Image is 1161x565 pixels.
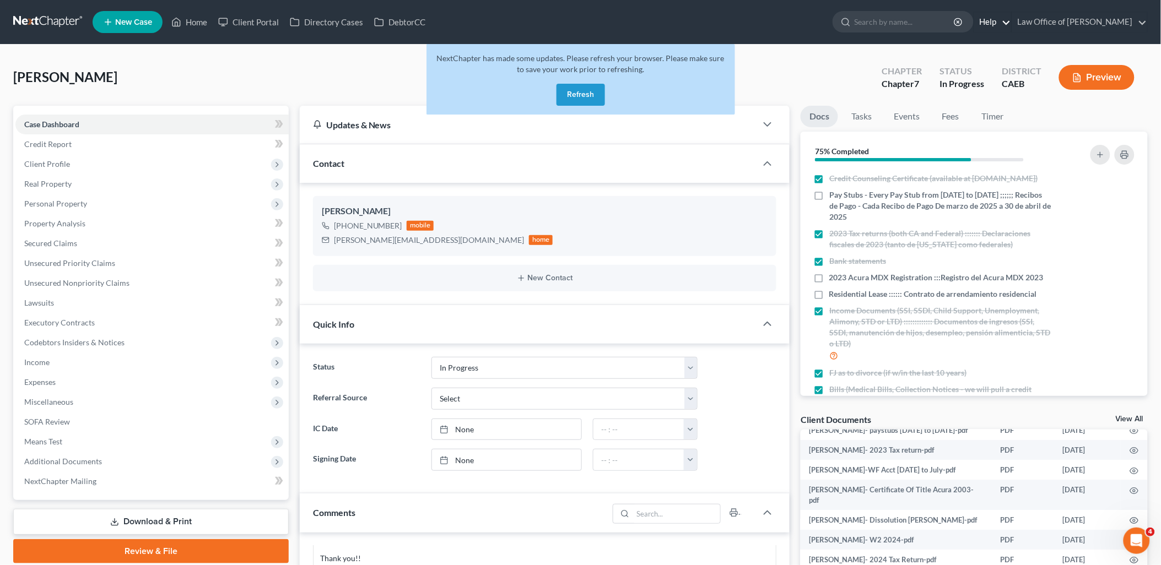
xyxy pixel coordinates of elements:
span: Real Property [24,179,72,188]
td: [DATE] [1054,530,1121,550]
a: Help [974,12,1011,32]
span: Unsecured Priority Claims [24,258,115,268]
span: Quick Info [313,319,354,329]
td: PDF [992,460,1054,480]
span: Credit Counseling Certificate (available at [DOMAIN_NAME]) [829,173,1038,184]
span: FJ as to divorce (if w/in the last 10 years) [829,367,966,378]
td: [DATE] [1054,510,1121,530]
a: Law Office of [PERSON_NAME] [1012,12,1147,32]
a: Lawsuits [15,293,289,313]
td: PDF [992,420,1054,440]
td: [PERSON_NAME]- Certificate Of Title Acura 2003-pdf [801,480,992,510]
div: Updates & News [313,119,744,131]
span: NextChapter Mailing [24,476,96,486]
a: Home [166,12,213,32]
span: 2023 Tax returns (both CA and Federal) ::::::: Declaraciones fiscales de 2023 (tanto de [US_STATE... [829,228,1051,250]
a: NextChapter Mailing [15,471,289,491]
label: Status [307,357,426,379]
td: [PERSON_NAME]- paystubs [DATE] to [DATE]-pdf [801,420,992,440]
span: SOFA Review [24,417,70,426]
input: -- : -- [593,419,684,440]
div: [PERSON_NAME][EMAIL_ADDRESS][DOMAIN_NAME] [334,235,525,246]
strong: 75% Completed [815,146,869,156]
span: Comments [313,507,355,518]
td: [DATE] [1054,460,1121,480]
a: Client Portal [213,12,284,32]
a: Credit Report [15,134,289,154]
span: Case Dashboard [24,119,79,129]
a: Download & Print [13,509,289,535]
span: Pay Stubs - Every Pay Stub from [DATE] to [DATE] ;;;;;; Recibos de Pago - Cada Recibo de Pago De ... [829,189,1051,222]
div: [PHONE_NUMBER] [334,220,402,231]
div: In Progress [939,78,984,90]
span: Bills (Medical Bills, Collection Notices - we will pull a credit report) [829,384,1051,406]
label: Referral Source [307,388,426,410]
span: New Case [115,18,152,26]
span: NextChapter has made some updates. Please refresh your browser. Please make sure to save your wor... [437,53,725,74]
td: PDF [992,440,1054,460]
span: Income [24,357,50,367]
a: Directory Cases [284,12,369,32]
td: [DATE] [1054,480,1121,510]
a: Unsecured Priority Claims [15,253,289,273]
div: District [1002,65,1041,78]
td: PDF [992,530,1054,550]
a: None [432,449,581,470]
button: Refresh [557,84,605,106]
td: [PERSON_NAME]- 2023 Tax return-pdf [801,440,992,460]
span: Income Documents (SSI, SSDI, Child Support, Unemployment, Alimony, STD or LTD) ::::::::::::: Docu... [829,305,1051,349]
span: Bank statements [829,256,886,267]
a: DebtorCC [369,12,431,32]
td: [DATE] [1054,440,1121,460]
span: Miscellaneous [24,397,73,406]
span: Codebtors Insiders & Notices [24,338,125,347]
input: Search... [633,504,721,523]
a: Timer [973,106,1012,127]
input: -- : -- [593,449,684,470]
a: Executory Contracts [15,313,289,333]
td: PDF [992,510,1054,530]
button: Preview [1059,65,1135,90]
div: mobile [407,221,434,231]
div: Status [939,65,984,78]
a: Docs [801,106,838,127]
span: Contact [313,158,344,169]
a: Property Analysis [15,214,289,233]
td: [PERSON_NAME]-WF Acct [DATE] to July-pdf [801,460,992,480]
a: None [432,419,581,440]
span: Credit Report [24,139,72,149]
a: Review & File [13,539,289,563]
td: [PERSON_NAME]- W2 2024-pdf [801,530,992,550]
span: Expenses [24,377,56,387]
span: Unsecured Nonpriority Claims [24,278,129,287]
div: Chapter [882,78,922,90]
span: Residential Lease :::::: Contrato de arrendamiento residencial [829,289,1037,300]
a: Secured Claims [15,233,289,253]
a: SOFA Review [15,412,289,432]
span: Personal Property [24,199,87,208]
input: Search by name... [855,12,955,32]
label: IC Date [307,419,426,441]
div: [PERSON_NAME] [322,205,768,218]
button: New Contact [322,274,768,282]
a: Unsecured Nonpriority Claims [15,273,289,293]
a: Case Dashboard [15,115,289,134]
span: Executory Contracts [24,318,95,327]
span: Client Profile [24,159,70,169]
span: 2023 Acura MDX Registration :::Registro del Acura MDX 2023 [829,272,1044,283]
span: 7 [914,78,919,89]
span: Property Analysis [24,219,85,228]
div: Chapter [882,65,922,78]
span: Additional Documents [24,457,102,466]
td: [PERSON_NAME]- Dissolution [PERSON_NAME]-pdf [801,510,992,530]
div: Client Documents [801,414,871,425]
span: [PERSON_NAME] [13,69,117,85]
span: Means Test [24,437,62,446]
td: [DATE] [1054,420,1121,440]
a: Events [885,106,928,127]
span: 4 [1146,528,1155,536]
iframe: Intercom live chat [1124,528,1150,554]
label: Signing Date [307,449,426,471]
span: Secured Claims [24,238,77,248]
a: Tasks [843,106,881,127]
